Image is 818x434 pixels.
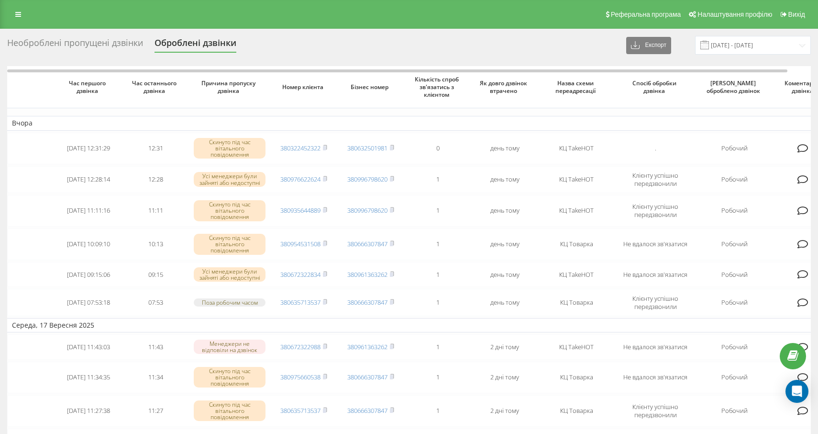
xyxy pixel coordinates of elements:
[122,334,189,360] td: 11:43
[194,400,265,422] div: Скинуто під час вітального повідомлення
[55,262,122,287] td: [DATE] 09:15:06
[122,395,189,427] td: 11:27
[696,289,773,316] td: Робочий
[471,289,538,316] td: день тому
[345,83,397,91] span: Бізнес номер
[194,340,265,354] div: Менеджери не відповіли на дзвінок
[347,298,387,307] a: 380666307847
[623,270,687,279] span: Не вдалося зв'язатися
[122,262,189,287] td: 09:15
[194,200,265,221] div: Скинуто під час вітального повідомлення
[280,144,321,152] a: 380322452322
[280,175,321,183] a: 380976622624
[696,195,773,227] td: Робочий
[55,334,122,360] td: [DATE] 11:43:03
[538,262,615,287] td: КЦ TakeHOT
[615,289,696,316] td: Клієнту успішно передзвонили
[697,11,772,18] span: Налаштування профілю
[404,195,471,227] td: 1
[404,133,471,164] td: 0
[611,11,681,18] span: Реферальна програма
[404,228,471,260] td: 1
[471,334,538,360] td: 2 дні тому
[471,262,538,287] td: день тому
[122,166,189,193] td: 12:28
[55,195,122,227] td: [DATE] 11:11:16
[55,166,122,193] td: [DATE] 12:28:14
[194,234,265,255] div: Скинуто під час вітального повідомлення
[404,334,471,360] td: 1
[479,80,531,94] span: Як довго дзвінок втрачено
[623,373,687,381] span: Не вдалося зв'язатися
[55,362,122,393] td: [DATE] 11:34:35
[404,166,471,193] td: 1
[471,395,538,427] td: 2 дні тому
[615,395,696,427] td: Клієнту успішно передзвонили
[538,166,615,193] td: КЦ TakeHOT
[347,270,387,279] a: 380961363262
[471,228,538,260] td: день тому
[278,83,330,91] span: Номер клієнта
[347,240,387,248] a: 380666307847
[55,133,122,164] td: [DATE] 12:31:29
[404,289,471,316] td: 1
[55,228,122,260] td: [DATE] 10:09:10
[696,262,773,287] td: Робочий
[347,175,387,183] a: 380996798620
[122,133,189,164] td: 12:31
[155,38,236,53] div: Оброблені дзвінки
[194,138,265,159] div: Скинуто під час вітального повідомлення
[280,240,321,248] a: 380954531508
[471,362,538,393] td: 2 дні тому
[538,362,615,393] td: КЦ Товарка
[655,144,656,152] span: .
[347,343,387,351] a: 380961363262
[538,228,615,260] td: КЦ Товарка
[785,380,808,403] div: Open Intercom Messenger
[55,289,122,316] td: [DATE] 07:53:18
[412,76,464,98] span: Кількість спроб зв'язатись з клієнтом
[347,144,387,152] a: 380632501981
[623,80,688,94] span: Спосіб обробки дзвінка
[122,195,189,227] td: 11:11
[194,298,265,307] div: Поза робочим часом
[546,80,607,94] span: Назва схеми переадресації
[615,195,696,227] td: Клієнту успішно передзвонили
[280,406,321,415] a: 380635713537
[696,362,773,393] td: Робочий
[194,367,265,388] div: Скинуто під час вітального повідомлення
[198,80,262,94] span: Причина пропуску дзвінка
[194,267,265,282] div: Усі менеджери були зайняті або недоступні
[7,38,143,53] div: Необроблені пропущені дзвінки
[122,362,189,393] td: 11:34
[538,289,615,316] td: КЦ Товарка
[696,166,773,193] td: Робочий
[347,406,387,415] a: 380666307847
[696,228,773,260] td: Робочий
[623,240,687,248] span: Не вдалося зв'язатися
[704,80,764,94] span: [PERSON_NAME] оброблено дзвінок
[471,195,538,227] td: день тому
[538,195,615,227] td: КЦ TakeHOT
[626,37,671,54] button: Експорт
[615,166,696,193] td: Клієнту успішно передзвонили
[280,343,321,351] a: 380672322988
[696,395,773,427] td: Робочий
[623,343,687,351] span: Не вдалося зв'язатися
[63,80,114,94] span: Час першого дзвінка
[404,362,471,393] td: 1
[471,133,538,164] td: день тому
[280,270,321,279] a: 380672322834
[696,133,773,164] td: Робочий
[471,166,538,193] td: день тому
[122,228,189,260] td: 10:13
[347,206,387,215] a: 380996798620
[194,172,265,186] div: Усі менеджери були зайняті або недоступні
[696,334,773,360] td: Робочий
[404,262,471,287] td: 1
[280,373,321,381] a: 380975660538
[347,373,387,381] a: 380666307847
[404,395,471,427] td: 1
[55,395,122,427] td: [DATE] 11:27:38
[130,80,181,94] span: Час останнього дзвінка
